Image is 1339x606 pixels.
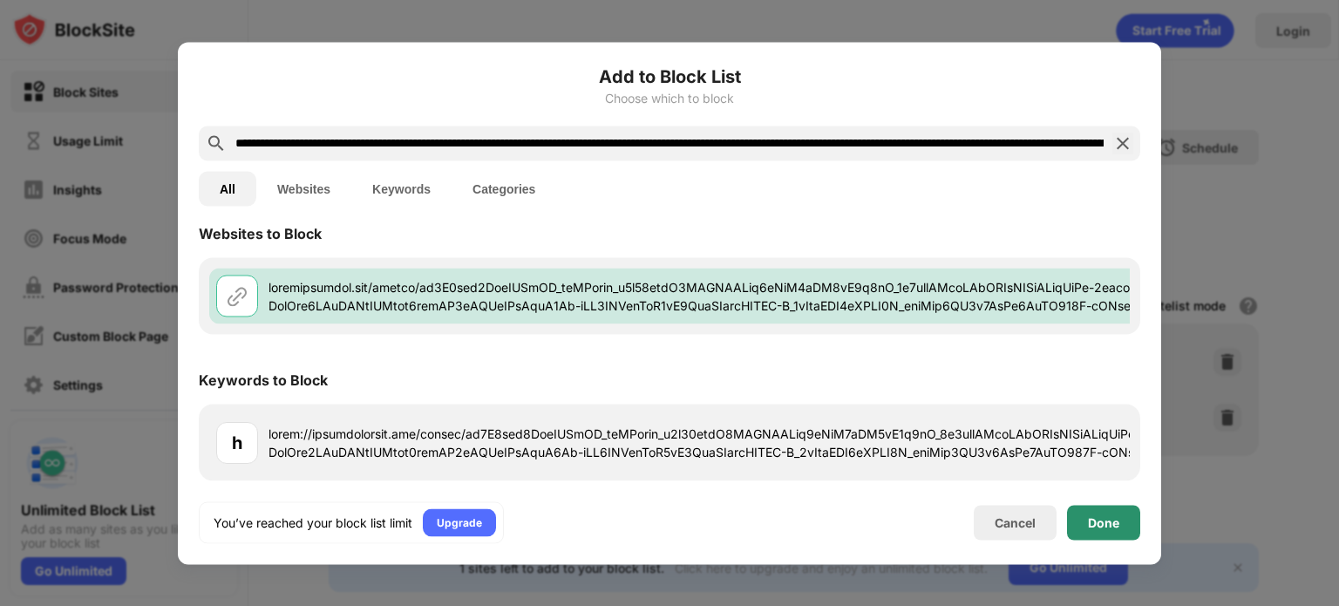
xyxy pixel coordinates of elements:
[256,171,351,206] button: Websites
[199,171,256,206] button: All
[995,515,1036,530] div: Cancel
[452,171,556,206] button: Categories
[227,285,248,306] img: url.svg
[1088,515,1119,529] div: Done
[232,429,242,455] div: h
[199,63,1140,89] h6: Add to Block List
[206,133,227,153] img: search.svg
[199,91,1140,105] div: Choose which to block
[351,171,452,206] button: Keywords
[437,514,482,531] div: Upgrade
[199,224,322,242] div: Websites to Block
[214,514,412,531] div: You’ve reached your block list limit
[199,371,328,388] div: Keywords to Block
[1112,133,1133,153] img: search-close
